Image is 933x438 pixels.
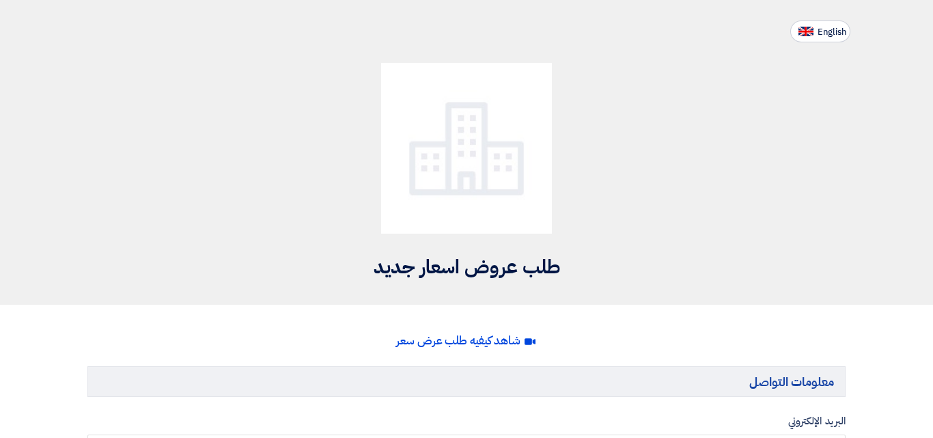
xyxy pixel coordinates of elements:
[87,254,846,281] h2: طلب عروض اسعار جديد
[87,413,846,429] label: البريد الإلكتروني
[381,63,552,234] img: Company Logo
[818,27,846,37] span: English
[798,27,813,37] img: en-US.png
[790,20,850,42] button: English
[396,332,520,349] span: شاهد كيفيه طلب عرض سعر
[87,366,846,397] h5: معلومات التواصل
